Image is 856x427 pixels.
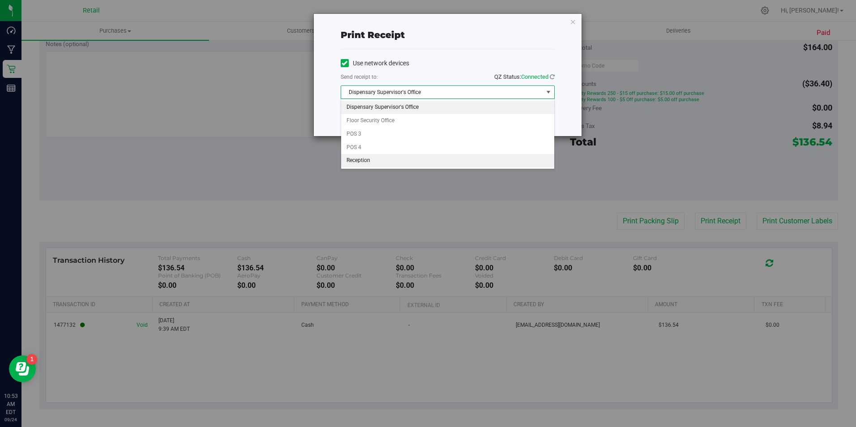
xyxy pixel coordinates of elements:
iframe: Resource center [9,355,36,382]
li: POS 4 [341,141,554,154]
li: Dispensary Supervisor's Office [341,101,554,114]
span: select [543,86,554,98]
li: Reception [341,154,554,167]
li: POS 3 [341,128,554,141]
li: Floor Security Office [341,114,554,128]
label: Use network devices [341,59,409,68]
label: Send receipt to: [341,73,378,81]
span: Print receipt [341,30,405,40]
span: Connected [521,73,548,80]
span: Dispensary Supervisor's Office [341,86,543,98]
iframe: Resource center unread badge [26,354,37,365]
span: QZ Status: [494,73,555,80]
